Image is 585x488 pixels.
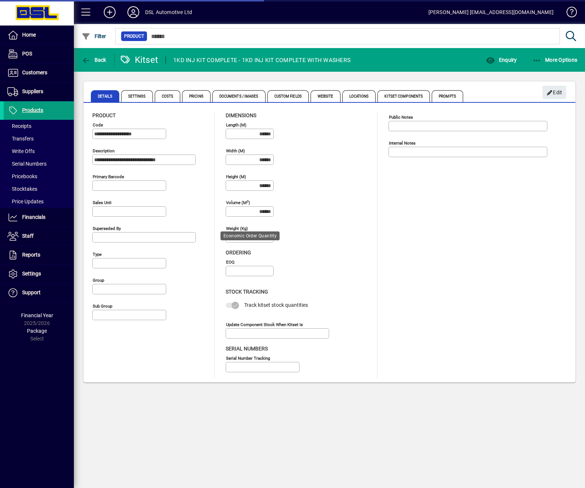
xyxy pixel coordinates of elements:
span: Settings [22,271,41,277]
button: Add [98,6,122,19]
a: Financials [4,208,74,227]
mat-label: Internal Notes [389,140,415,146]
mat-label: Width (m) [226,148,245,153]
span: Pricebooks [7,173,37,179]
mat-label: Volume (m ) [226,200,250,205]
mat-label: Public Notes [389,115,413,120]
span: Website [311,90,341,102]
span: Financial Year [21,312,53,318]
span: Documents / Images [212,90,266,102]
span: Ordering [226,250,251,255]
span: More Options [533,57,578,63]
a: Receipts [4,120,74,132]
a: Customers [4,64,74,82]
a: Stocktakes [4,183,74,195]
mat-label: Primary barcode [93,174,124,179]
span: Write Offs [7,148,35,154]
span: Track kitset stock quantities [244,302,308,308]
mat-label: Update component stock when kitset is [226,322,303,327]
a: Pricebooks [4,170,74,183]
a: Knowledge Base [561,1,576,26]
mat-label: Type [93,252,102,257]
span: Stocktakes [7,186,37,192]
span: Filter [82,33,106,39]
div: 1KD INJ KIT COMPLETE - 1KD INJ KIT COMPLETE WITH WASHERS [173,54,350,66]
div: [PERSON_NAME] [EMAIL_ADDRESS][DOMAIN_NAME] [428,6,554,18]
mat-label: Weight (Kg) [226,226,248,231]
button: Enquiry [484,53,519,67]
a: Serial Numbers [4,157,74,170]
span: Edit [547,87,562,99]
mat-label: Sub group [93,304,112,309]
a: Staff [4,227,74,245]
span: Customers [22,70,47,75]
button: Filter [80,30,108,43]
span: Price Updates [7,199,44,204]
span: Serial Numbers [226,346,268,352]
mat-label: Serial Number tracking [226,355,270,360]
span: Serial Numbers [7,161,47,167]
span: Dimensions [226,112,256,118]
a: POS [4,45,74,63]
a: Home [4,26,74,44]
button: Edit [543,86,566,99]
span: Enquiry [486,57,517,63]
button: Back [80,53,108,67]
span: Prompts [432,90,463,102]
span: POS [22,51,32,57]
span: Products [22,107,43,113]
mat-label: Sales unit [93,200,112,205]
a: Price Updates [4,195,74,208]
div: DSL Automotive Ltd [145,6,192,18]
mat-label: Group [93,278,104,283]
div: Kitset [120,54,158,66]
mat-label: EOQ [226,260,235,265]
span: Back [82,57,106,63]
a: Transfers [4,132,74,145]
span: Product [124,33,144,40]
a: Reports [4,246,74,264]
span: Kitset Components [377,90,430,102]
span: Costs [155,90,181,102]
mat-label: Length (m) [226,122,246,128]
span: Details [91,90,119,102]
a: Support [4,284,74,302]
span: Pricing [182,90,211,102]
app-page-header-button: Back [74,53,114,67]
span: Financials [22,214,45,220]
mat-label: Code [93,122,103,128]
a: Settings [4,265,74,283]
mat-label: Description [93,148,114,153]
a: Suppliers [4,82,74,101]
span: Product [92,112,116,118]
mat-label: Superseded by [93,226,121,231]
div: Economic Order Quantity [220,231,280,240]
span: Suppliers [22,88,43,94]
span: Home [22,32,36,38]
span: Settings [121,90,153,102]
span: Custom Fields [267,90,309,102]
a: Write Offs [4,145,74,157]
button: Profile [122,6,145,19]
sup: 3 [247,199,249,203]
span: Support [22,289,41,295]
span: Locations [342,90,376,102]
button: More Options [531,53,579,67]
mat-label: Height (m) [226,174,246,179]
span: Transfers [7,136,34,142]
span: Staff [22,233,34,239]
span: Stock Tracking [226,289,268,295]
span: Receipts [7,123,31,129]
span: Reports [22,252,40,258]
span: Package [27,328,47,334]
